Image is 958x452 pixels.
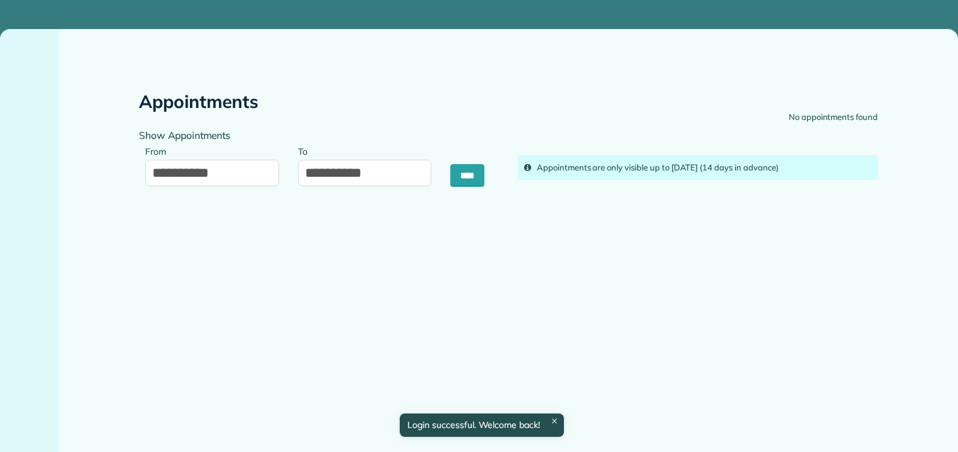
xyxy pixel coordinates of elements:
label: To [298,139,314,162]
h4: Show Appointments [139,130,499,141]
div: Appointments are only visible up to [DATE] (14 days in advance) [537,162,871,174]
h2: Appointments [139,92,258,112]
div: No appointments found [789,111,878,124]
label: From [145,139,172,162]
div: Login successful. Welcome back! [400,413,564,437]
